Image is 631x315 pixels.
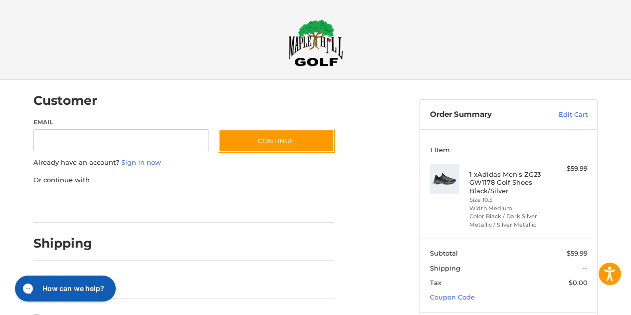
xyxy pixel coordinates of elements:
h2: Customer [33,93,97,108]
div: $59.99 [548,164,588,174]
h3: Order Summary [430,110,537,120]
p: Already have an account? [33,158,334,168]
h4: 1 x Adidas Men's ZG23 GW1178 Golf Shoes Black/Silver [469,170,546,195]
span: $0.00 [569,279,588,287]
li: Color Black / Dark Silver Metallic / Silver Metallic [469,212,546,229]
iframe: Gorgias live chat messenger [10,272,119,305]
li: Width Medium [469,204,546,213]
iframe: PayPal-paylater [115,195,190,213]
span: Tax [430,279,441,287]
a: Sign in now [121,158,161,166]
h3: 1 Item [430,146,588,154]
span: Shipping [430,264,460,272]
button: Continue [218,129,334,152]
span: Subtotal [430,249,458,257]
a: Edit Cart [537,110,588,120]
p: Or continue with [33,175,334,185]
li: Size 10.5 [469,196,546,204]
label: Email [33,118,209,127]
span: -- [583,264,588,272]
h2: Shipping [33,236,92,251]
img: Maple Hill Golf [288,19,343,66]
span: $59.99 [567,249,588,257]
iframe: PayPal-paypal [30,195,105,213]
iframe: PayPal-venmo [200,195,274,213]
